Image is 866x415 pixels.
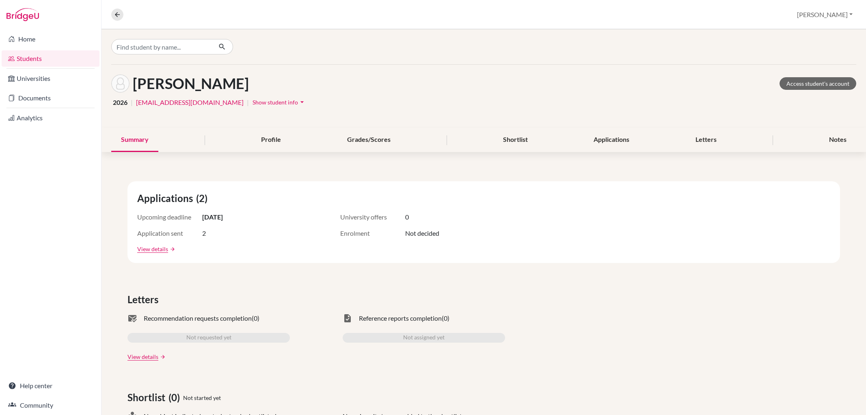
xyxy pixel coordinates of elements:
[2,31,99,47] a: Home
[127,313,137,323] span: mark_email_read
[168,390,183,405] span: (0)
[6,8,39,21] img: Bridge-U
[780,77,856,90] a: Access student's account
[113,98,127,107] span: 2026
[158,354,166,360] a: arrow_forward
[137,191,196,206] span: Applications
[137,245,168,253] a: View details
[202,212,223,222] span: [DATE]
[2,50,99,67] a: Students
[793,7,856,22] button: [PERSON_NAME]
[686,128,726,152] div: Letters
[111,39,212,54] input: Find student by name...
[2,397,99,413] a: Community
[253,99,298,106] span: Show student info
[2,110,99,126] a: Analytics
[340,212,405,222] span: University offers
[343,313,352,323] span: task
[442,313,449,323] span: (0)
[111,128,158,152] div: Summary
[127,292,162,307] span: Letters
[584,128,639,152] div: Applications
[247,98,249,107] span: |
[137,212,202,222] span: Upcoming deadline
[137,228,202,238] span: Application sent
[136,98,244,107] a: [EMAIL_ADDRESS][DOMAIN_NAME]
[340,228,405,238] span: Enrolment
[405,228,439,238] span: Not decided
[2,378,99,394] a: Help center
[168,246,175,252] a: arrow_forward
[127,352,158,361] a: View details
[202,228,206,238] span: 2
[2,70,99,87] a: Universities
[493,128,538,152] div: Shortlist
[127,390,168,405] span: Shortlist
[131,98,133,107] span: |
[144,313,252,323] span: Recommendation requests completion
[251,128,291,152] div: Profile
[252,96,307,109] button: Show student infoarrow_drop_down
[403,333,445,343] span: Not assigned yet
[111,74,130,93] img: Darren Farnsworth's avatar
[359,313,442,323] span: Reference reports completion
[133,75,249,92] h1: [PERSON_NAME]
[186,333,231,343] span: Not requested yet
[2,90,99,106] a: Documents
[252,313,259,323] span: (0)
[337,128,400,152] div: Grades/Scores
[196,191,211,206] span: (2)
[405,212,409,222] span: 0
[819,128,856,152] div: Notes
[298,98,306,106] i: arrow_drop_down
[183,393,221,402] span: Not started yet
